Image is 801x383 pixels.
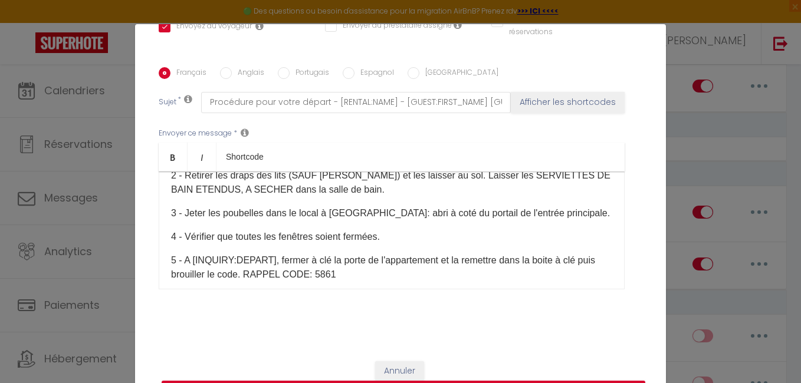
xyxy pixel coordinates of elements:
p: 2 - Retirer les draps des lits (SAUF [PERSON_NAME]) et les laisser au sol. Laisser les SERVIETTES... [171,169,612,197]
i: Message [241,128,249,137]
label: Envoyer ce message [159,128,232,139]
label: Espagnol [354,67,394,80]
label: Français [170,67,206,80]
p: 3 - Jeter les poubelles dans le local à [GEOGRAPHIC_DATA]: abri à coté du portail de l'entrée pri... [171,206,612,220]
label: Portugais [290,67,329,80]
label: Anglais [232,67,264,80]
button: Afficher les shortcodes [511,92,625,113]
a: Shortcode [216,143,273,171]
i: Envoyer au voyageur [255,21,264,31]
i: Envoyer au prestataire si il est assigné [454,20,462,29]
i: Subject [184,94,192,104]
p: 4 - Vérifier que toutes les fenêtres soient fermées. [171,230,612,244]
p: 5 - A [INQUIRY:DEPART], fermer à clé la porte de l'appartement et la remettre dans la boite à clé... [171,253,612,282]
a: Italic [188,143,216,171]
label: Sujet [159,97,176,109]
button: Annuler [375,361,424,381]
label: [GEOGRAPHIC_DATA] [419,67,498,80]
a: Bold [159,143,188,171]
